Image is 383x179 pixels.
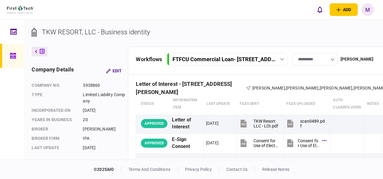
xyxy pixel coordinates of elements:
div: [DATE] [83,107,126,114]
th: last update [204,93,237,115]
span: , [352,86,353,90]
div: [DATE] [206,120,219,126]
button: open adding identity options [330,3,358,16]
a: privacy policy [185,167,212,172]
img: client company logo [7,6,34,14]
div: [PERSON_NAME] [83,126,126,132]
div: company no. [32,82,77,89]
div: Broker [32,126,77,132]
div: broker firm [32,135,77,142]
th: Information item [170,93,204,115]
button: TKW Resort LLC - LOI.pdf [239,117,278,130]
div: Letter of Interest - [STREET_ADDRESS][PERSON_NAME] [136,85,246,91]
div: [DATE] [83,145,126,151]
div: FTFCU Commercial Loan - [STREET_ADDRESS][PERSON_NAME] [173,56,275,62]
button: Consent for Use of Electronic Signature and Electronic Disclosures Agreement Editable.pdf [239,136,278,150]
div: E-Sign Consent [172,136,201,150]
th: Files uploaded [283,93,330,115]
span: [PERSON_NAME] [286,86,319,90]
div: Consent for Use of Electronic Signature and Electronic Disclosures Agreement Editable.pdf [254,138,278,148]
div: 3938860 [83,82,126,89]
span: [PERSON_NAME] [252,86,285,90]
button: scan0489.pdf [286,117,325,130]
div: © 2025 AIO [94,166,121,173]
th: files sent [237,93,283,115]
span: , [285,86,286,90]
button: MBL.pdf [286,156,320,169]
button: Edit [101,65,126,76]
div: TKW Resort LLC - LOI.pdf [254,119,278,128]
div: Consent for Use of Electronic Signature and Electronic Disclosures Agreement Editable.pdf [298,138,319,148]
div: TKW RESORT, LLC - Business identity [42,27,150,37]
div: Letter of Interest [172,117,201,130]
div: [PERSON_NAME] [341,56,374,62]
div: [DATE] [206,140,219,146]
div: APPROVED [141,139,167,148]
a: terms and conditions [129,167,170,172]
a: release notes [262,167,289,172]
button: open notifications list [313,3,326,16]
div: Type [32,92,77,104]
div: MBL [172,156,201,169]
th: status [136,93,170,115]
div: IPA [83,135,126,142]
a: contact us [226,167,248,172]
span: [PERSON_NAME] [320,86,353,90]
div: workflows [136,55,162,63]
button: M [361,3,374,16]
span: , [319,86,320,90]
div: scan0489.pdf [300,119,325,128]
div: APPROVED [141,119,167,128]
th: notes [364,93,382,115]
div: last update [32,145,77,151]
div: years in business [32,117,77,123]
button: Consent for Use of Electronic Signature and Electronic Disclosures Agreement Editable.pdf [286,136,325,150]
div: 20 [83,117,126,123]
div: incorporated on [32,107,77,114]
div: Limited Liability Company [83,92,126,104]
div: company details [32,65,74,76]
button: FTFCU Commercial Loan- [STREET_ADDRESS][PERSON_NAME] [167,53,288,65]
div: APPROVED [141,158,167,167]
th: auto classification [330,93,364,115]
